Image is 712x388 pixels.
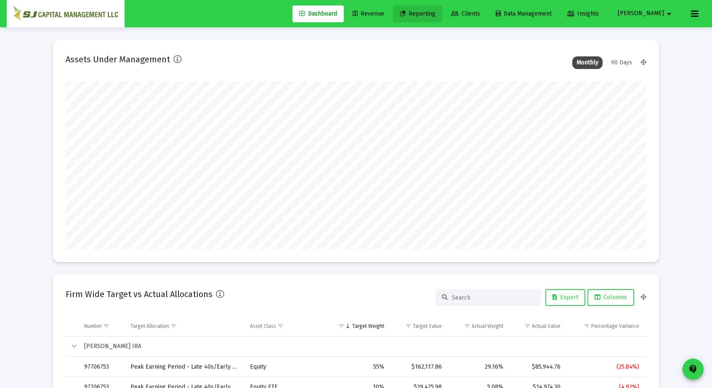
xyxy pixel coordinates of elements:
[66,337,78,357] td: Collapse
[277,323,284,329] span: Show filter options for column 'Asset Class'
[66,53,170,66] h2: Assets Under Management
[352,323,384,330] div: Target Weight
[688,364,698,374] mat-icon: contact_support
[299,10,337,17] span: Dashboard
[335,363,384,371] div: 55%
[645,316,712,336] td: Column Dollar Variance
[444,5,487,22] a: Clients
[618,10,664,17] span: [PERSON_NAME]
[400,10,436,17] span: Reporting
[452,294,534,301] input: Search
[393,5,442,22] a: Reporting
[125,357,244,377] td: Peak Earning Period - Late 40s/Early 50s
[591,323,639,330] div: Percentage Variance
[125,316,244,336] td: Column Target Allocation
[496,10,552,17] span: Data Management
[84,323,102,330] div: Number
[489,5,558,22] a: Data Management
[353,10,384,17] span: Revenue
[244,316,329,336] td: Column Asset Class
[553,294,578,301] span: Export
[472,323,503,330] div: Actual Weight
[170,323,177,329] span: Show filter options for column 'Target Allocation'
[572,56,603,69] div: Monthly
[567,10,599,17] span: Insights
[84,342,704,351] div: [PERSON_NAME] IRA
[451,10,480,17] span: Clients
[464,323,470,329] span: Show filter options for column 'Actual Weight'
[13,5,118,22] img: Dashboard
[584,323,590,329] span: Show filter options for column 'Percentage Variance'
[346,5,391,22] a: Revenue
[524,323,531,329] span: Show filter options for column 'Actual Value'
[607,56,636,69] div: 90 Days
[405,323,412,329] span: Show filter options for column 'Target Value'
[532,323,561,330] div: Actual Value
[572,363,639,371] div: (25.84%)
[595,294,627,301] span: Columns
[413,323,442,330] div: Target Value
[244,357,329,377] td: Equity
[390,316,447,336] td: Column Target Value
[103,323,109,329] span: Show filter options for column 'Number'
[515,363,561,371] div: $85,944.76
[338,323,345,329] span: Show filter options for column 'Target Weight'
[78,357,125,377] td: 97706753
[78,316,125,336] td: Column Number
[545,289,585,306] button: Export
[587,289,634,306] button: Columns
[561,5,606,22] a: Insights
[448,316,509,336] td: Column Actual Weight
[509,316,567,336] td: Column Actual Value
[566,316,645,336] td: Column Percentage Variance
[396,363,441,371] div: $162,117.86
[329,316,390,336] td: Column Target Weight
[664,5,674,22] mat-icon: arrow_drop_down
[608,5,684,22] button: [PERSON_NAME]
[454,363,503,371] div: 29.16%
[66,287,213,301] h2: Firm Wide Target vs Actual Allocations
[250,323,276,330] div: Asset Class
[130,323,169,330] div: Target Allocation
[292,5,344,22] a: Dashboard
